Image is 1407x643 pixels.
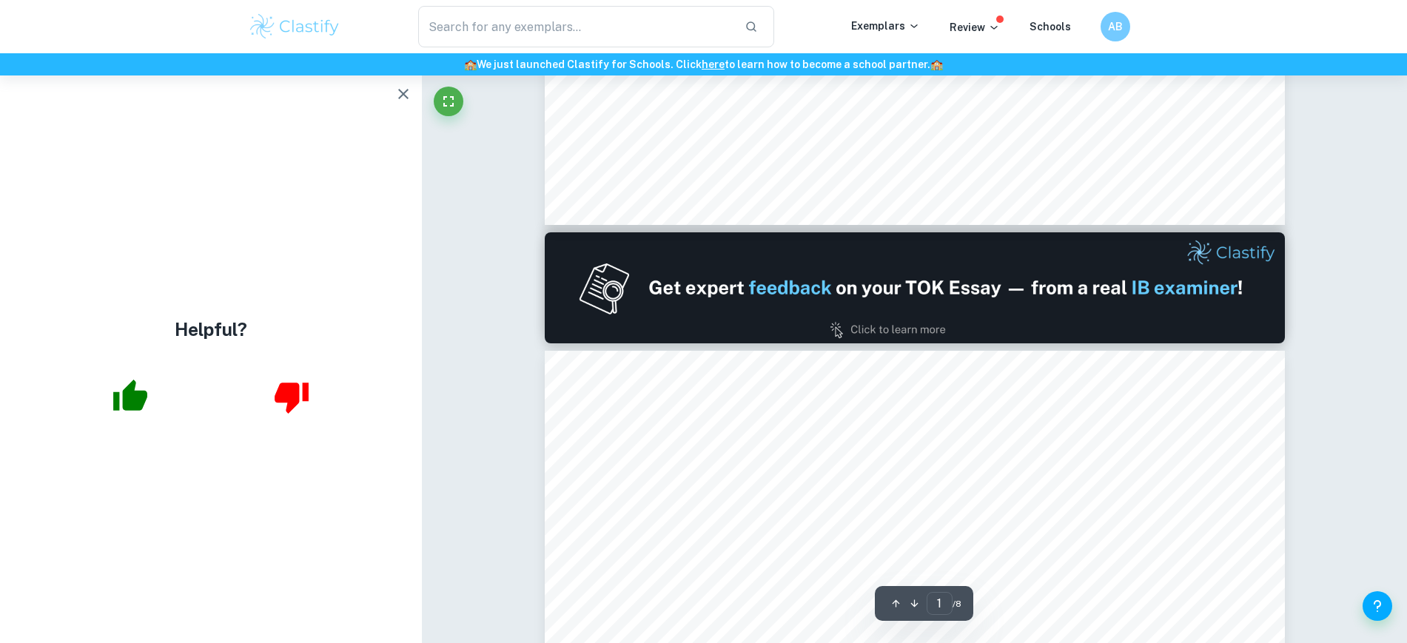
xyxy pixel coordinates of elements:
[950,493,958,508] span: =
[950,99,967,114] span: ÿþ
[464,58,477,70] span: 🏫
[3,56,1404,73] h6: We just launched Clastify for Schools. Click to learn how to become a school partner.
[674,440,681,454] span: ý
[859,99,867,114] span: =
[857,482,861,489] span: ÿ
[434,87,463,116] button: Fullscreen
[675,533,1140,548] span: This model represents a pioneering application of stochastic calculus and partial
[904,479,907,484] span: 2
[805,503,811,514] span: 1
[924,493,927,508] span: ,
[545,232,1285,343] img: Ad
[817,493,825,508] span: =
[967,93,983,104] span: 2ÿý
[721,451,727,461] span: 2
[953,597,961,610] span: / 8
[1107,18,1124,35] h6: AB
[688,440,708,454] span: and
[1016,110,1022,120] span: 2
[873,505,890,515] span: Ã ý
[1010,493,1032,508] span: Ã ý
[1101,12,1130,41] button: AB
[631,440,670,454] span: Where
[950,19,1000,36] p: Review
[969,493,976,508] span: ý
[842,485,851,495] span: ýÿ
[988,99,1190,114] span: ý ([GEOGRAPHIC_DATA]
[901,491,905,499] span: 2
[731,440,815,454] span: are derived as:
[631,600,1059,615] span: certain assumptions ([PERSON_NAME], 2024; [PERSON_NAME], 2009).
[418,6,733,47] input: Search for any exemplars...
[175,316,247,343] h4: Helpful?
[796,493,804,508] span: ý
[856,491,860,499] span: ÿ
[248,12,342,41] img: Clastify logo
[842,99,849,114] span: ÿ
[713,440,720,454] span: ý
[702,58,725,70] a: here
[682,451,688,461] span: 1
[851,18,920,34] p: Exemplars
[631,567,1160,582] span: differential equations in finance, offering a theoretical framework for pricing options under
[866,485,895,495] span: + (ÿ +
[930,58,943,70] span: 🏫
[939,503,945,514] span: 2
[990,493,998,508] span: 2
[978,503,984,514] span: 1
[879,99,941,114] span: ÿý(ý¡) 2
[1363,591,1392,621] button: Help and Feedback
[910,485,920,495] span: ) ý
[1030,21,1071,33] a: Schools
[1021,99,1027,114] span: )
[900,482,905,489] span: Ã
[931,493,938,508] span: ý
